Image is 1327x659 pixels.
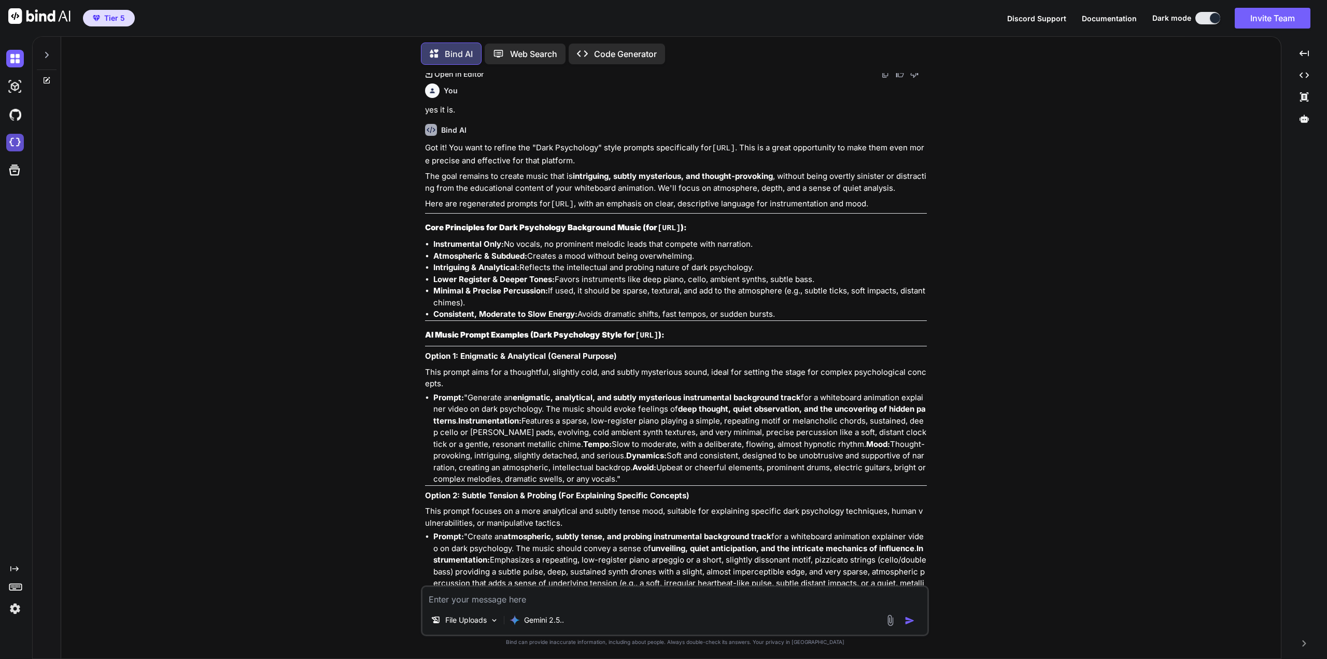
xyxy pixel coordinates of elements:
li: Creates a mood without being overwhelming. [433,250,927,262]
img: Pick Models [490,616,499,625]
p: yes it is. [425,104,927,116]
button: Documentation [1082,13,1137,24]
strong: Avoid: [632,462,656,472]
li: Favors instruments like deep piano, cello, ambient synths, subtle bass. [433,274,927,286]
img: settings [6,600,24,618]
p: Open in Editor [434,69,484,79]
strong: unveiling, quiet anticipation, and the intricate mechanics of influence [651,543,914,553]
strong: deep thought, quiet observation, and the uncovering of hidden patterns [433,404,926,426]
p: Web Search [510,48,557,60]
img: dislike [910,70,919,78]
strong: Option 1: Enigmatic & Analytical (General Purpose) [425,351,617,361]
span: Documentation [1082,14,1137,23]
strong: atmospheric, subtly tense, and probing instrumental background track [503,531,771,541]
button: Discord Support [1007,13,1066,24]
span: Dark mode [1152,13,1191,23]
code: [URL] [635,331,658,340]
strong: Instrumental Only: [433,239,504,249]
strong: Atmospheric & Subdued: [433,251,527,261]
img: cloudideIcon [6,134,24,151]
img: Bind AI [8,8,70,24]
p: File Uploads [445,615,487,625]
img: premium [93,15,100,21]
h6: You [444,86,458,96]
p: Bind can provide inaccurate information, including about people. Always double-check its answers.... [421,638,929,646]
code: [URL] [657,224,681,233]
h6: Bind AI [441,125,467,135]
strong: enigmatic, analytical, and subtly mysterious instrumental background track [513,392,801,402]
strong: Dynamics: [626,451,667,460]
li: If used, it should be sparse, textural, and add to the atmosphere (e.g., subtle ticks, soft impac... [433,285,927,309]
img: darkAi-studio [6,78,24,95]
p: This prompt aims for a thoughtful, slightly cold, and subtly mysterious sound, ideal for setting ... [425,367,927,390]
img: icon [905,615,915,626]
code: [URL] [550,200,574,209]
img: copy [881,70,890,78]
p: Bind AI [445,48,473,60]
strong: Core Principles for Dark Psychology Background Music (for ): [425,222,687,232]
strong: intriguing, subtly mysterious, and thought-provoking [573,171,773,181]
p: Gemini 2.5.. [524,615,564,625]
span: Tier 5 [104,13,125,23]
img: githubDark [6,106,24,123]
li: Reflects the intellectual and probing nature of dark psychology. [433,262,927,274]
li: "Generate an for a whiteboard animation explainer video on dark psychology. The music should evok... [433,392,927,485]
p: Here are regenerated prompts for , with an emphasis on clear, descriptive language for instrument... [425,198,927,211]
li: Avoids dramatic shifts, fast tempos, or sudden bursts. [433,309,927,320]
strong: Tempo: [583,439,612,449]
p: Got it! You want to refine the "Dark Psychology" style prompts specifically for . This is a great... [425,142,927,166]
strong: Consistent, Moderate to Slow Energy: [433,309,577,319]
p: Code Generator [594,48,657,60]
strong: Intriguing & Analytical: [433,262,519,272]
p: The goal remains to create music that is , without being overtly sinister or distracting from the... [425,171,927,194]
img: like [896,70,904,78]
p: This prompt focuses on a more analytical and subtly tense mood, suitable for explaining specific ... [425,506,927,529]
strong: Prompt: [433,531,464,541]
button: Invite Team [1235,8,1310,29]
code: [URL] [712,144,735,153]
strong: AI Music Prompt Examples (Dark Psychology Style for ): [425,330,665,340]
img: Gemini 2.5 flash [510,615,520,625]
img: attachment [884,614,896,626]
strong: Minimal & Precise Percussion: [433,286,548,296]
li: No vocals, no prominent melodic leads that compete with narration. [433,239,927,250]
strong: Prompt: [433,392,464,402]
li: "Create an for a whiteboard animation explainer video on dark psychology. The music should convey... [433,531,927,636]
strong: Option 2: Subtle Tension & Probing (For Explaining Specific Concepts) [425,490,689,500]
strong: Instrumentation: [458,416,521,426]
button: premiumTier 5 [83,10,135,26]
img: darkChat [6,50,24,67]
span: Discord Support [1007,14,1066,23]
strong: Lower Register & Deeper Tones: [433,274,555,284]
strong: Mood: [866,439,890,449]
